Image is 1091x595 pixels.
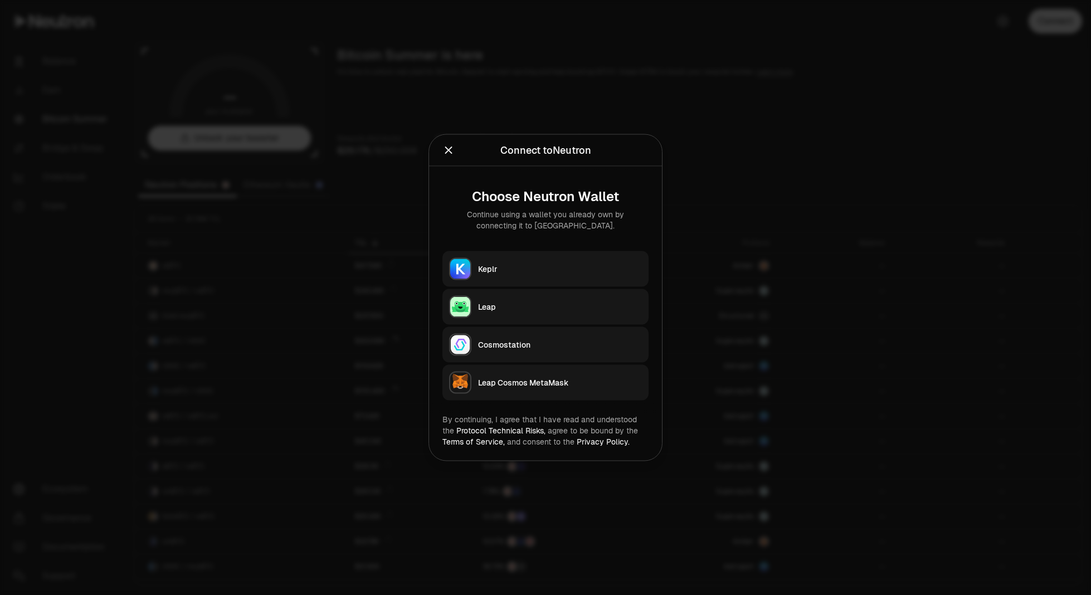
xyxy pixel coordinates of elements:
div: Connect to Neutron [500,143,591,158]
div: Choose Neutron Wallet [451,189,640,204]
a: Terms of Service, [442,437,505,447]
button: KeplrKeplr [442,251,649,287]
a: Protocol Technical Risks, [456,426,545,436]
img: Leap [450,297,470,317]
div: Leap [478,301,642,313]
img: Leap Cosmos MetaMask [450,373,470,393]
div: By continuing, I agree that I have read and understood the agree to be bound by the and consent t... [442,414,649,447]
button: Leap Cosmos MetaMaskLeap Cosmos MetaMask [442,365,649,401]
div: Cosmostation [478,339,642,350]
img: Cosmostation [450,335,470,355]
button: LeapLeap [442,289,649,325]
div: Continue using a wallet you already own by connecting it to [GEOGRAPHIC_DATA]. [451,209,640,231]
div: Keplr [478,264,642,275]
button: Close [442,143,455,158]
a: Privacy Policy. [577,437,630,447]
img: Keplr [450,259,470,279]
button: CosmostationCosmostation [442,327,649,363]
div: Leap Cosmos MetaMask [478,377,642,388]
